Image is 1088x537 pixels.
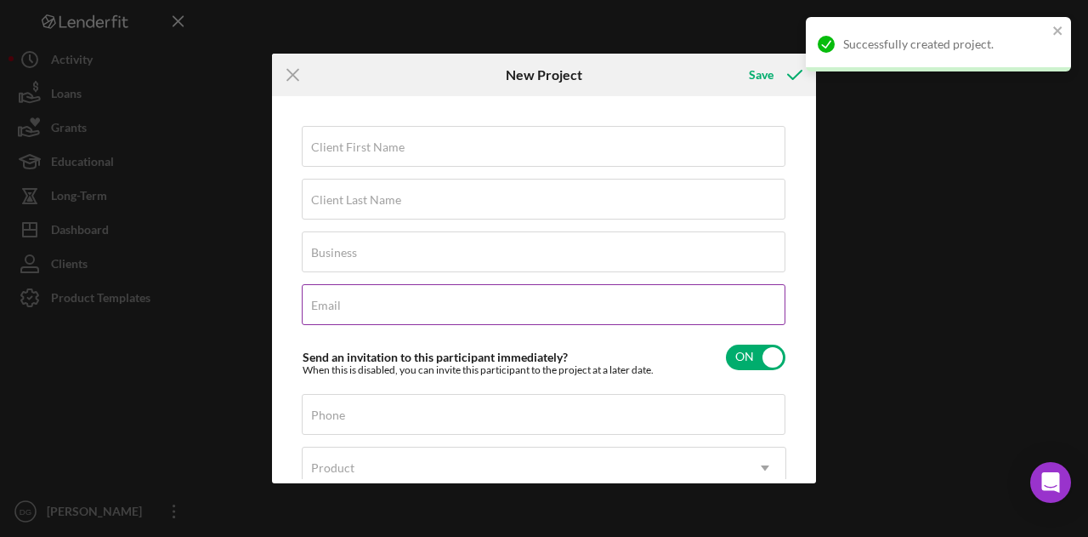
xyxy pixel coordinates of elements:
[311,193,401,207] label: Client Last Name
[1030,462,1071,503] div: Open Intercom Messenger
[311,461,354,475] div: Product
[303,364,654,376] div: When this is disabled, you can invite this participant to the project at a later date.
[843,37,1047,51] div: Successfully created project.
[732,58,816,92] button: Save
[311,140,405,154] label: Client First Name
[311,246,357,260] label: Business
[1052,24,1064,40] button: close
[311,408,345,422] label: Phone
[303,350,568,364] label: Send an invitation to this participant immediately?
[749,58,773,92] div: Save
[311,299,341,312] label: Email
[506,67,582,83] h6: New Project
